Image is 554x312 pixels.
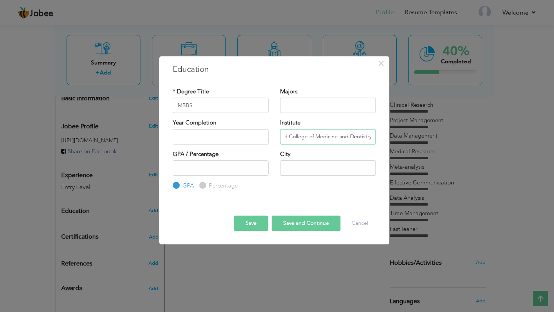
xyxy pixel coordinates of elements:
label: GPA / Percentage [173,150,219,158]
span: × [378,56,384,70]
label: Majors [280,88,297,96]
button: Close [375,57,387,70]
button: Save and Continue [272,216,340,231]
label: GPA [180,182,194,190]
label: Year Completion [173,119,216,127]
label: * Degree Title [173,88,209,96]
div: Add your educational degree. [61,203,159,219]
label: Institute [280,119,300,127]
label: City [280,150,290,158]
h3: Education [173,64,376,75]
button: Cancel [344,216,376,231]
button: Save [234,216,268,231]
label: Percentage [207,182,238,190]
